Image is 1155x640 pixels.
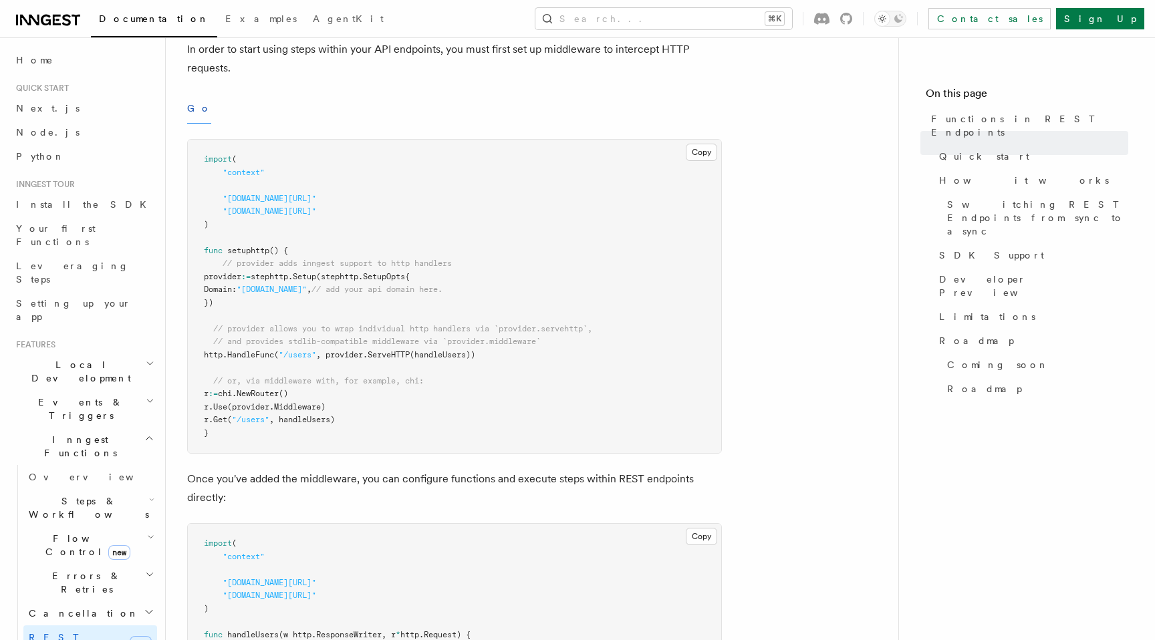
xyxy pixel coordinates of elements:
[232,415,269,424] span: "/users"
[16,261,129,285] span: Leveraging Steps
[23,607,139,620] span: Cancellation
[23,569,145,596] span: Errors & Retries
[274,350,279,359] span: (
[218,389,237,398] span: chi.
[934,243,1128,267] a: SDK Support
[204,246,223,255] span: func
[213,324,592,333] span: // provider allows you to wrap individual http handlers via `provider.servehttp`,
[11,291,157,329] a: Setting up your app
[237,389,279,398] span: NewRouter
[232,538,237,548] span: (
[934,267,1128,305] a: Developer Preview
[410,350,475,359] span: (handleUsers))
[91,4,217,37] a: Documentation
[313,13,384,24] span: AgentKit
[686,144,717,161] button: Copy
[223,168,265,177] span: "context"
[16,151,65,162] span: Python
[947,198,1128,238] span: Switching REST Endpoints from sync to async
[269,246,288,255] span: () {
[187,470,722,507] p: Once you've added the middleware, you can configure functions and execute steps within REST endpo...
[293,272,316,281] span: Setup
[934,144,1128,168] a: Quick start
[187,94,211,124] button: Go
[316,272,410,281] span: (stephttp.SetupOpts{
[307,285,311,294] span: ,
[99,13,209,24] span: Documentation
[204,604,209,613] span: )
[16,53,53,67] span: Home
[279,630,396,639] span: (w http.ResponseWriter, r
[765,12,784,25] kbd: ⌘K
[213,402,227,412] span: Use
[227,630,279,639] span: handleUsers
[213,376,424,385] span: // or, via middleware with, for example, chi:
[11,254,157,291] a: Leveraging Steps
[227,402,326,412] span: (provider.Middleware)
[16,199,154,210] span: Install the SDK
[942,377,1128,401] a: Roadmap
[29,472,166,482] span: Overview
[23,465,157,489] a: Overview
[11,428,157,465] button: Inngest Functions
[204,538,232,548] span: import
[204,389,209,398] span: r
[686,528,717,545] button: Copy
[23,532,147,558] span: Flow Control
[939,174,1109,187] span: How it works
[939,273,1128,299] span: Developer Preview
[874,11,906,27] button: Toggle dark mode
[223,578,316,587] span: "[DOMAIN_NAME][URL]"
[926,86,1128,107] h4: On this page
[227,246,269,255] span: setuphttp
[223,591,316,600] span: "[DOMAIN_NAME][URL]"
[237,285,307,294] span: "[DOMAIN_NAME]"
[305,4,392,36] a: AgentKit
[11,48,157,72] a: Home
[11,358,146,385] span: Local Development
[204,285,237,294] span: Domain:
[926,107,1128,144] a: Functions in REST Endpoints
[934,305,1128,329] a: Limitations
[939,249,1044,262] span: SDK Support
[934,168,1128,192] a: How it works
[108,545,130,560] span: new
[947,382,1022,395] span: Roadmap
[928,8,1051,29] a: Contact sales
[316,350,368,359] span: , provider.
[11,120,157,144] a: Node.js
[16,298,131,322] span: Setting up your app
[11,83,69,94] span: Quick start
[11,96,157,120] a: Next.js
[23,601,157,625] button: Cancellation
[187,40,722,77] p: In order to start using steps within your API endpoints, you must first set up middleware to inte...
[209,389,218,398] span: :=
[204,272,241,281] span: provider
[11,395,146,422] span: Events & Triggers
[217,4,305,36] a: Examples
[11,192,157,216] a: Install the SDK
[368,350,410,359] span: ServeHTTP
[223,552,265,561] span: "context"
[204,298,213,307] span: })
[942,192,1128,243] a: Switching REST Endpoints from sync to async
[204,350,227,359] span: http.
[11,339,55,350] span: Features
[204,415,213,424] span: r.
[269,415,335,424] span: , handleUsers)
[23,526,157,564] button: Flow Controlnew
[213,415,227,424] span: Get
[23,494,149,521] span: Steps & Workflows
[279,389,288,398] span: ()
[11,216,157,254] a: Your first Functions
[204,428,209,438] span: }
[204,402,213,412] span: r.
[225,13,297,24] span: Examples
[241,272,251,281] span: :=
[204,154,232,164] span: import
[16,127,80,138] span: Node.js
[251,272,293,281] span: stephttp.
[227,350,274,359] span: HandleFunc
[535,8,792,29] button: Search...⌘K
[16,223,96,247] span: Your first Functions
